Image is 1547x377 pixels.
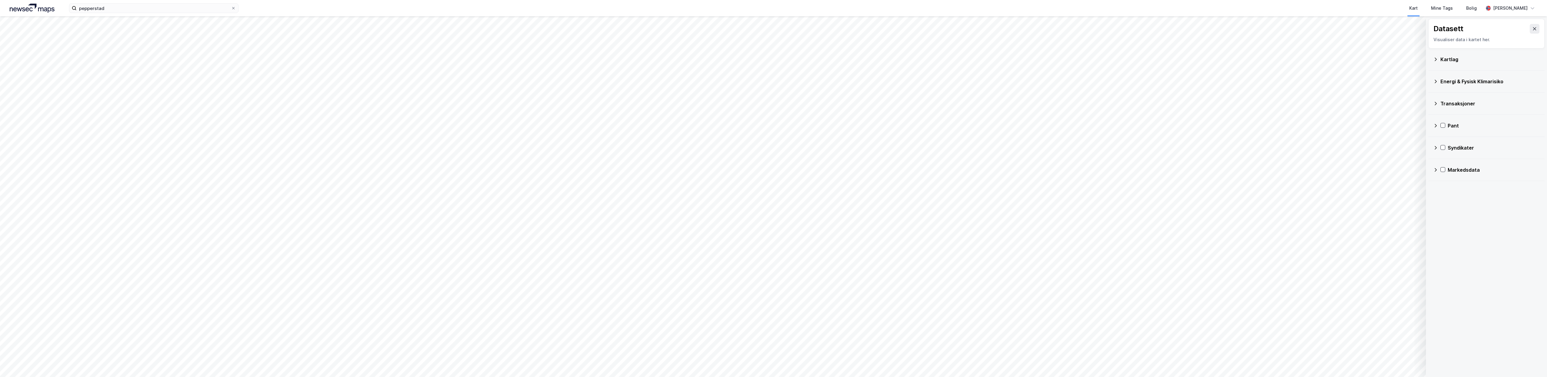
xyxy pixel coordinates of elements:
[1433,24,1463,34] div: Datasett
[1440,100,1540,107] div: Transaksjoner
[1466,5,1477,12] div: Bolig
[77,4,231,13] input: Søk på adresse, matrikkel, gårdeiere, leietakere eller personer
[10,4,54,13] img: logo.a4113a55bc3d86da70a041830d287a7e.svg
[1409,5,1418,12] div: Kart
[1517,348,1547,377] iframe: Chat Widget
[1440,78,1540,85] div: Energi & Fysisk Klimarisiko
[1448,166,1540,174] div: Markedsdata
[1433,36,1539,43] div: Visualiser data i kartet her.
[1431,5,1453,12] div: Mine Tags
[1448,122,1540,129] div: Pant
[1493,5,1528,12] div: [PERSON_NAME]
[1517,348,1547,377] div: Kontrollprogram for chat
[1448,144,1540,151] div: Syndikater
[1440,56,1540,63] div: Kartlag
